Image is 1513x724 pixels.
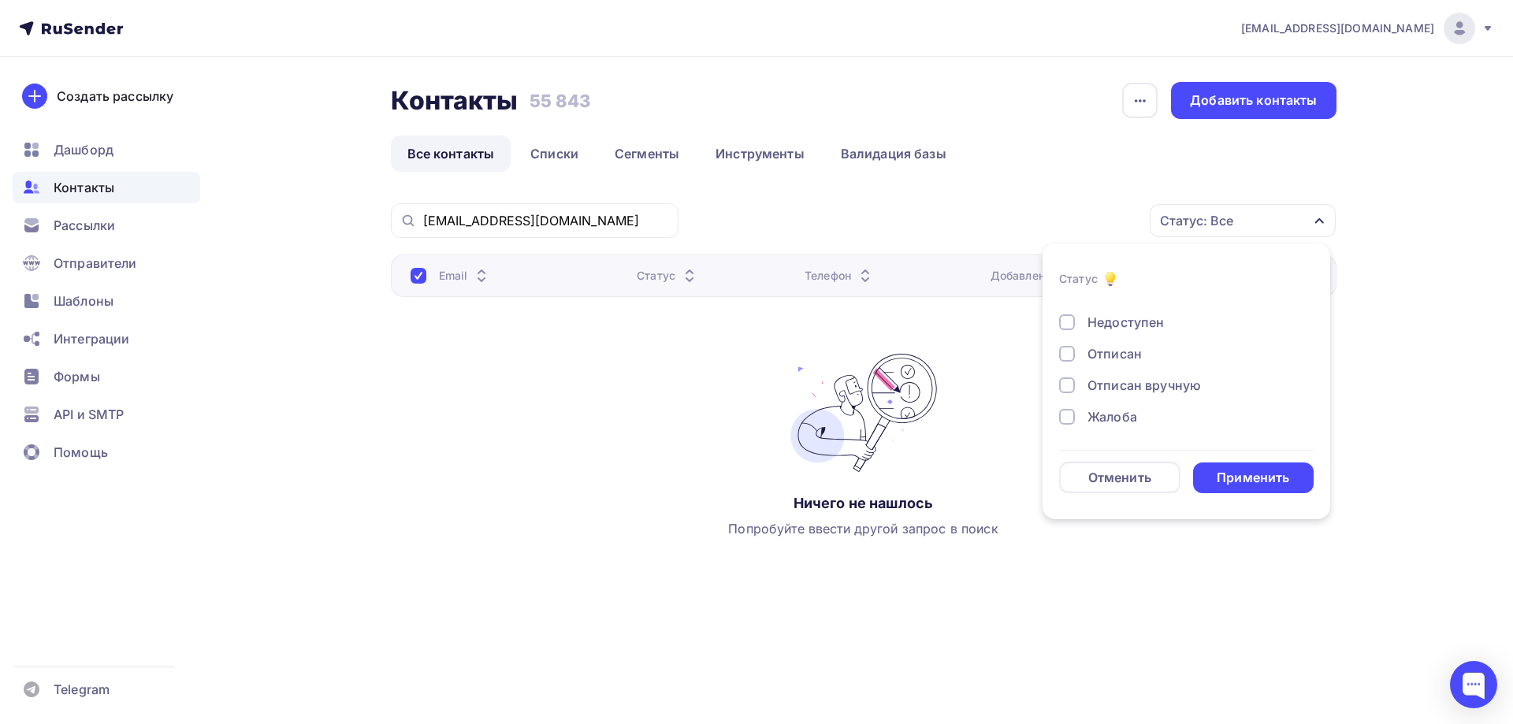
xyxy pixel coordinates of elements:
[13,172,200,203] a: Контакты
[1043,243,1330,519] ul: Статус: Все
[699,136,821,172] a: Инструменты
[54,140,113,159] span: Дашборд
[13,361,200,392] a: Формы
[805,268,875,284] div: Телефон
[13,247,200,279] a: Отправители
[54,329,129,348] span: Интеграции
[54,680,110,699] span: Telegram
[1087,407,1137,426] div: Жалоба
[13,134,200,165] a: Дашборд
[54,443,108,462] span: Помощь
[391,136,511,172] a: Все контакты
[54,216,115,235] span: Рассылки
[1087,344,1142,363] div: Отписан
[1087,313,1164,332] div: Недоступен
[530,90,591,112] h3: 55 843
[794,494,933,513] div: Ничего не нашлось
[439,268,492,284] div: Email
[514,136,595,172] a: Списки
[1190,91,1317,110] div: Добавить контакты
[54,254,137,273] span: Отправители
[1059,271,1098,287] div: Статус
[1217,469,1289,487] div: Применить
[57,87,173,106] div: Создать рассылку
[637,268,699,284] div: Статус
[1149,203,1336,238] button: Статус: Все
[54,291,113,310] span: Шаблоны
[13,285,200,317] a: Шаблоны
[1241,20,1434,36] span: [EMAIL_ADDRESS][DOMAIN_NAME]
[1087,376,1201,395] div: Отписан вручную
[423,212,669,229] input: Поиск
[54,367,100,386] span: Формы
[391,85,519,117] h2: Контакты
[991,268,1069,284] div: Добавлен
[1160,211,1233,230] div: Статус: Все
[54,178,114,197] span: Контакты
[54,405,124,424] span: API и SMTP
[1241,13,1494,44] a: [EMAIL_ADDRESS][DOMAIN_NAME]
[13,210,200,241] a: Рассылки
[1088,468,1151,487] div: Отменить
[824,136,963,172] a: Валидация базы
[728,519,998,538] div: Попробуйте ввести другой запрос в поиск
[598,136,696,172] a: Сегменты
